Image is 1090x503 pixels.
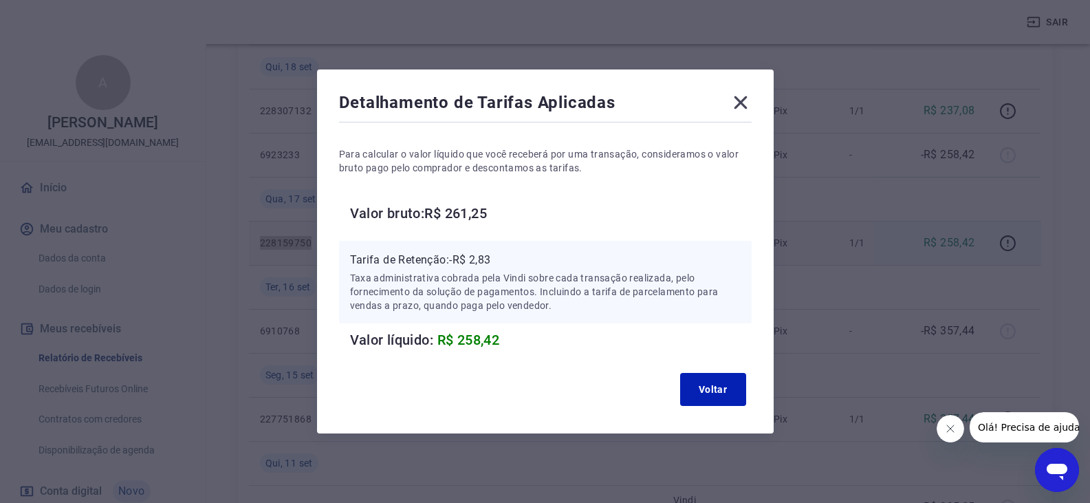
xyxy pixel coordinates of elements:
[680,373,746,406] button: Voltar
[937,415,964,442] iframe: Fechar mensagem
[1035,448,1079,492] iframe: Botão para abrir a janela de mensagens
[970,412,1079,442] iframe: Mensagem da empresa
[350,252,741,268] p: Tarifa de Retenção: -R$ 2,83
[350,271,741,312] p: Taxa administrativa cobrada pela Vindi sobre cada transação realizada, pelo fornecimento da soluç...
[437,332,500,348] span: R$ 258,42
[339,92,752,119] div: Detalhamento de Tarifas Aplicadas
[8,10,116,21] span: Olá! Precisa de ajuda?
[350,202,752,224] h6: Valor bruto: R$ 261,25
[339,147,752,175] p: Para calcular o valor líquido que você receberá por uma transação, consideramos o valor bruto pag...
[350,329,752,351] h6: Valor líquido:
